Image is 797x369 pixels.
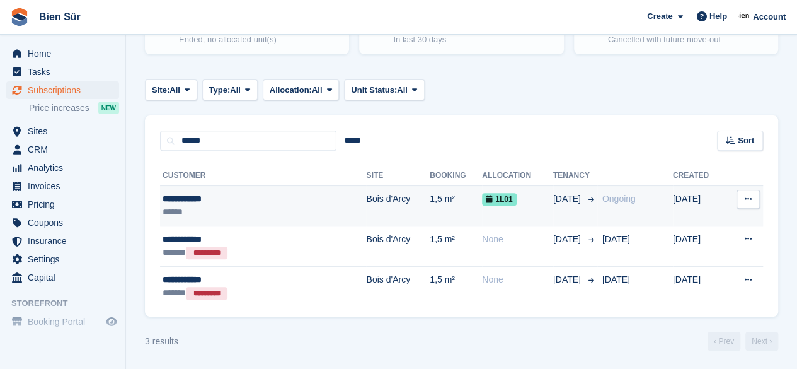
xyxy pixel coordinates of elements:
[169,84,180,97] span: All
[351,84,397,97] span: Unit Status:
[753,11,786,23] span: Account
[553,273,583,286] span: [DATE]
[482,233,553,246] div: None
[28,159,103,177] span: Analytics
[104,314,119,329] a: Preview store
[179,33,277,46] p: Ended, no allocated unit(s)
[430,186,482,226] td: 1,5 m²
[553,166,597,186] th: Tenancy
[602,274,630,284] span: [DATE]
[11,297,125,310] span: Storefront
[602,194,636,204] span: Ongoing
[270,84,312,97] span: Allocation:
[745,332,778,351] a: Next
[366,266,430,307] td: Bois d'Arcy
[430,226,482,266] td: 1,5 m²
[397,84,408,97] span: All
[34,6,86,27] a: Bien Sûr
[160,166,366,186] th: Customer
[705,332,781,351] nav: Page
[230,84,241,97] span: All
[602,234,630,244] span: [DATE]
[553,233,583,246] span: [DATE]
[6,214,119,231] a: menu
[28,141,103,158] span: CRM
[673,166,725,186] th: Created
[673,226,725,266] td: [DATE]
[738,10,751,23] img: Asmaa Habri
[673,186,725,226] td: [DATE]
[6,313,119,331] a: menu
[430,166,482,186] th: Booking
[98,102,119,114] div: NEW
[6,159,119,177] a: menu
[28,63,103,81] span: Tasks
[6,177,119,195] a: menu
[28,196,103,213] span: Pricing
[6,196,119,213] a: menu
[6,45,119,62] a: menu
[28,122,103,140] span: Sites
[553,192,583,206] span: [DATE]
[145,335,178,348] div: 3 results
[709,10,727,23] span: Help
[28,232,103,250] span: Insurance
[482,273,553,286] div: None
[10,8,29,26] img: stora-icon-8386f47178a22dfd0bd8f6a31ec36ba5ce8667c1dd55bd0f319d3a0aa187defe.svg
[312,84,323,97] span: All
[29,102,89,114] span: Price increases
[6,250,119,268] a: menu
[366,186,430,226] td: Bois d'Arcy
[647,10,672,23] span: Create
[6,122,119,140] a: menu
[6,232,119,250] a: menu
[28,45,103,62] span: Home
[202,79,258,100] button: Type: All
[708,332,740,351] a: Previous
[393,33,475,46] p: In last 30 days
[28,250,103,268] span: Settings
[28,269,103,286] span: Capital
[152,84,169,97] span: Site:
[209,84,231,97] span: Type:
[28,313,103,331] span: Booking Portal
[6,63,119,81] a: menu
[263,79,340,100] button: Allocation: All
[29,101,119,115] a: Price increases NEW
[6,269,119,286] a: menu
[28,214,103,231] span: Coupons
[344,79,424,100] button: Unit Status: All
[482,166,553,186] th: Allocation
[366,166,430,186] th: Site
[6,141,119,158] a: menu
[673,266,725,307] td: [DATE]
[28,177,103,195] span: Invoices
[366,226,430,266] td: Bois d'Arcy
[738,134,754,147] span: Sort
[608,33,721,46] p: Cancelled with future move-out
[482,193,516,206] span: 1L01
[6,81,119,99] a: menu
[430,266,482,307] td: 1,5 m²
[28,81,103,99] span: Subscriptions
[145,79,197,100] button: Site: All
